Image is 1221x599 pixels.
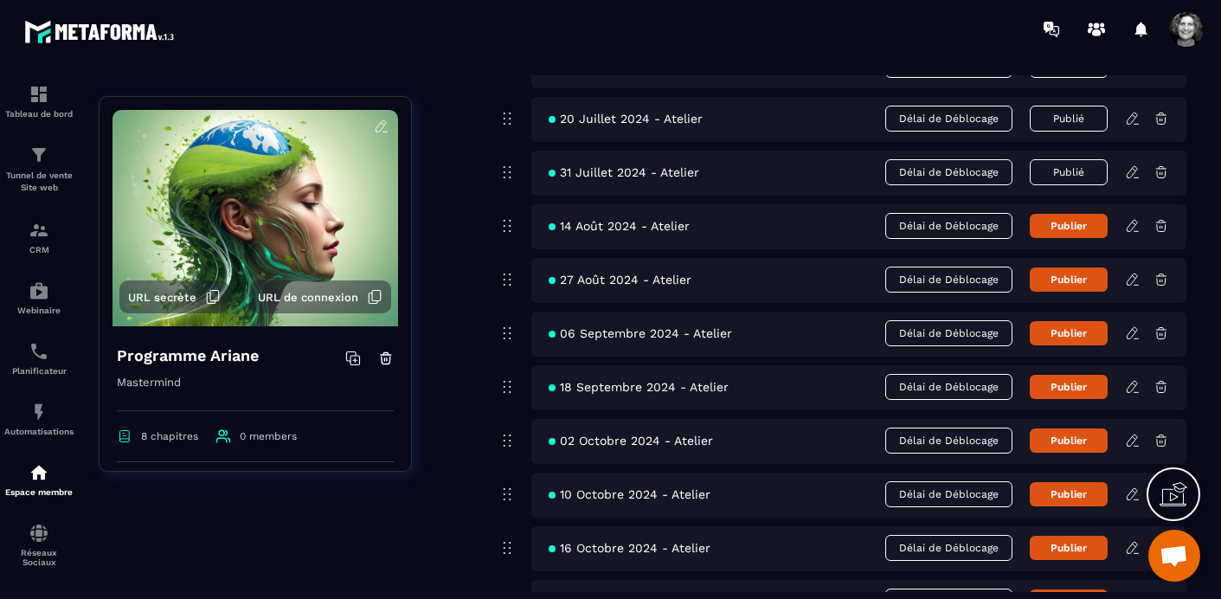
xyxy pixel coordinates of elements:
a: social-networksocial-networkRéseaux Sociaux [4,510,74,580]
p: Webinaire [4,306,74,315]
h4: Programme Ariane [117,344,259,368]
button: Publié [1030,159,1108,185]
img: scheduler [29,341,49,362]
div: Ouvrir le chat [1148,530,1200,582]
span: 18 Septembre 2024 - Atelier [549,380,729,394]
a: automationsautomationsWebinaire [4,267,74,328]
a: formationformationTunnel de vente Site web [4,132,74,207]
span: Délai de Déblocage [885,267,1012,293]
span: Délai de Déblocage [885,320,1012,346]
p: Espace membre [4,487,74,497]
span: 0 members [240,430,297,442]
span: Délai de Déblocage [885,481,1012,507]
button: Publier [1030,321,1108,345]
p: Tunnel de vente Site web [4,170,74,194]
a: formationformationCRM [4,207,74,267]
p: CRM [4,245,74,254]
img: social-network [29,523,49,544]
a: schedulerschedulerPlanificateur [4,328,74,389]
span: Délai de Déblocage [885,428,1012,454]
img: formation [29,220,49,241]
p: Mastermind [117,372,394,411]
img: automations [29,402,49,422]
a: automationsautomationsAutomatisations [4,389,74,449]
button: URL de connexion [249,280,391,313]
span: 27 Août 2024 - Atelier [549,273,691,287]
span: Délai de Déblocage [885,106,1012,132]
span: 31 Juillet 2024 - Atelier [549,165,699,179]
span: 8 chapitres [141,430,198,442]
button: Publier [1030,375,1108,399]
img: automations [29,280,49,301]
span: 14 Août 2024 - Atelier [549,219,690,233]
span: Délai de Déblocage [885,374,1012,400]
span: 06 Septembre 2024 - Atelier [549,326,732,340]
a: automationsautomationsEspace membre [4,449,74,510]
button: Publier [1030,428,1108,453]
span: 10 Octobre 2024 - Atelier [549,487,710,501]
img: logo [24,16,180,48]
img: formation [29,84,49,105]
button: Publié [1030,106,1108,132]
span: URL secrète [128,291,196,304]
button: Publier [1030,482,1108,506]
img: automations [29,462,49,483]
span: Délai de Déblocage [885,213,1012,239]
p: Tableau de bord [4,109,74,119]
span: 16 Octobre 2024 - Atelier [549,541,710,555]
button: Publier [1030,214,1108,238]
button: Publier [1030,267,1108,292]
p: Réseaux Sociaux [4,548,74,567]
span: Délai de Déblocage [885,535,1012,561]
img: formation [29,145,49,165]
p: Automatisations [4,427,74,436]
button: URL secrète [119,280,229,313]
img: background [112,110,398,326]
p: Planificateur [4,366,74,376]
span: Délai de Déblocage [885,159,1012,185]
span: URL de connexion [258,291,358,304]
span: 20 Juillet 2024 - Atelier [549,112,703,126]
a: formationformationTableau de bord [4,71,74,132]
button: Publier [1030,536,1108,560]
span: 02 Octobre 2024 - Atelier [549,434,713,448]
